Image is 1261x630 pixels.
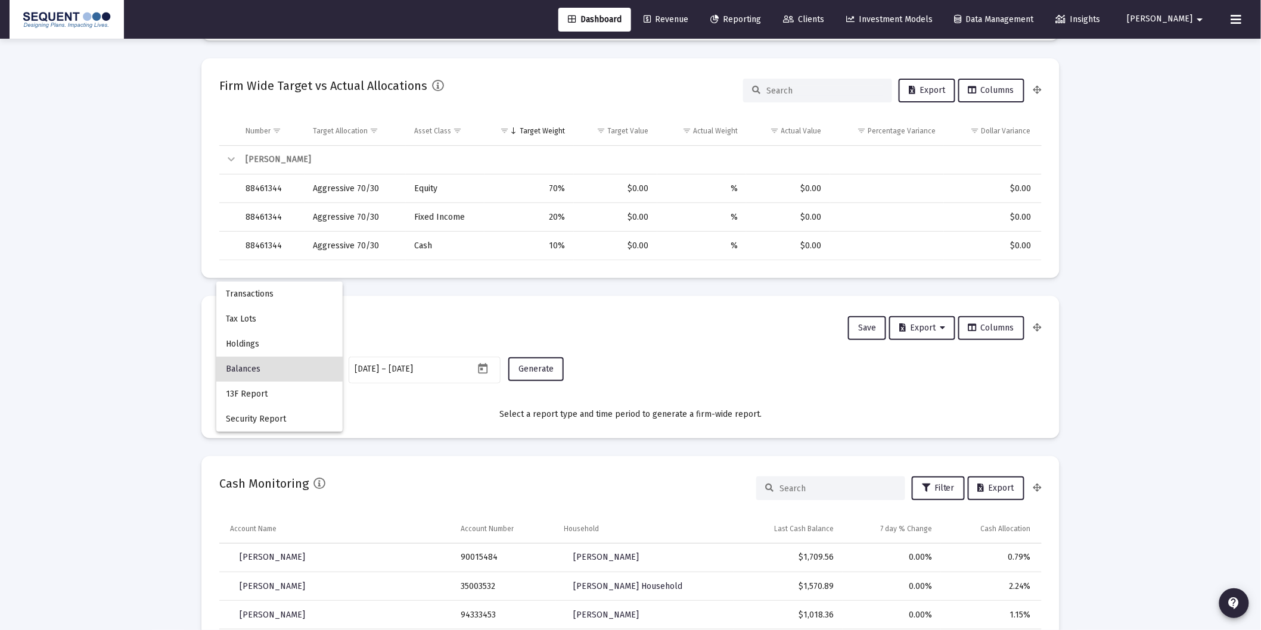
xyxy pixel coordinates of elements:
[226,332,333,357] span: Holdings
[226,382,333,407] span: 13F Report
[226,282,333,307] span: Transactions
[226,407,333,432] span: Security Report
[226,307,333,332] span: Tax Lots
[226,357,333,382] span: Balances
